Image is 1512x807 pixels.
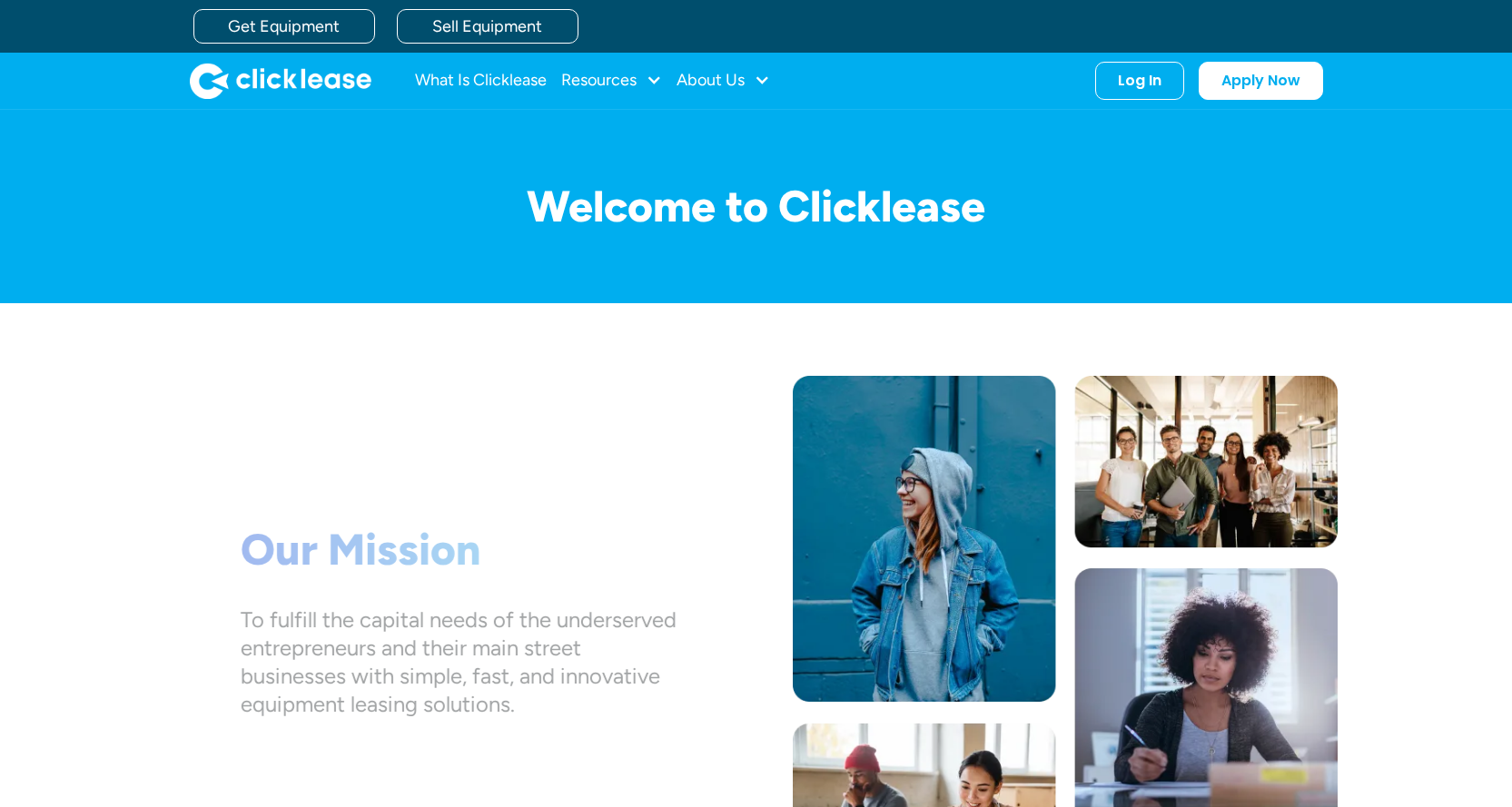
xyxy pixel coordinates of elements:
a: Get Equipment [193,9,375,44]
a: Sell Equipment [397,9,578,44]
div: Log In [1118,72,1161,90]
a: Apply Now [1199,62,1323,100]
a: home [190,63,371,99]
a: What Is Clicklease [415,63,547,99]
h1: Welcome to Clicklease [175,182,1338,231]
div: Resources [561,63,662,99]
h1: Our Mission [240,524,676,576]
div: About Us [677,63,770,99]
img: Clicklease logo [190,63,371,99]
div: To fulfill the capital needs of the underserved entrepreneurs and their main street businesses wi... [240,605,676,718]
